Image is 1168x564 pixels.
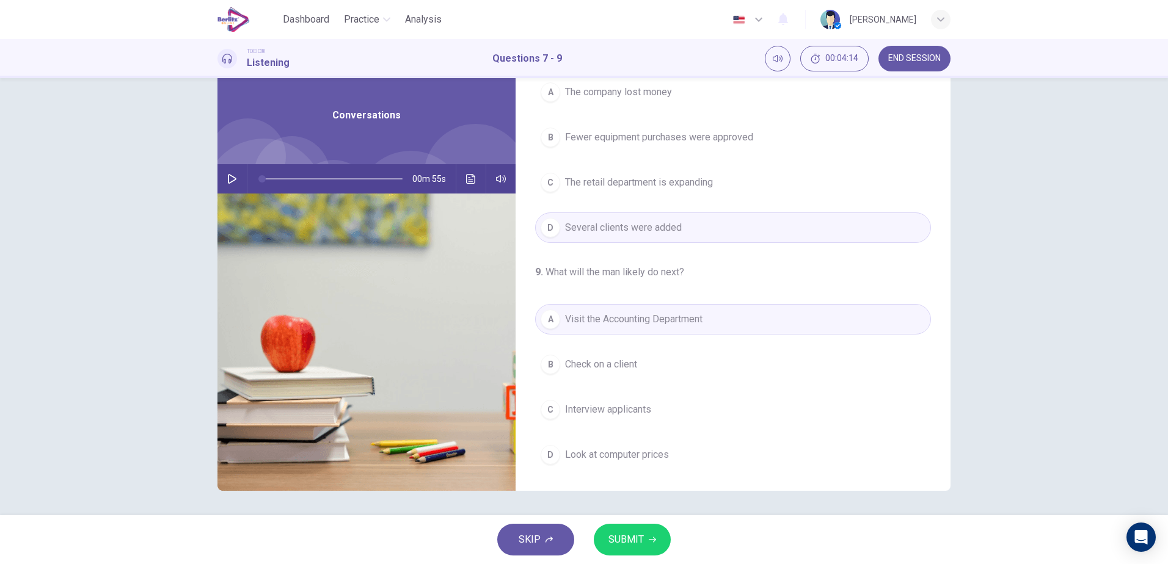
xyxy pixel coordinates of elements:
a: EduSynch logo [217,7,278,32]
img: Conversations [217,193,516,491]
span: Analysis [405,12,442,27]
h4: What will the man likely do next? [535,265,931,280]
img: Profile picture [820,10,840,29]
button: CInterview applicants [535,394,931,425]
span: TOEIC® [247,47,265,56]
span: Visit the Accounting Department [565,312,703,327]
span: The retail department is expanding [565,175,713,190]
h1: Questions 7 - 9 [492,51,562,66]
button: 00:04:14 [800,46,869,71]
div: D [541,218,560,237]
img: EduSynch logo [217,7,250,32]
img: en [731,15,746,24]
div: Mute [765,46,790,71]
span: Check on a client [565,357,637,372]
button: Click to see the audio transcription [461,164,481,193]
div: [PERSON_NAME] [850,12,916,27]
span: 00m 55s [412,164,456,193]
button: BCheck on a client [535,349,931,380]
span: Dashboard [283,12,329,27]
button: DLook at computer prices [535,439,931,470]
h4: 9 . [535,266,546,278]
div: B [541,355,560,374]
span: Several clients were added [565,220,682,235]
button: AVisit the Accounting Department [535,304,931,334]
span: SKIP [519,531,541,548]
div: A [541,309,560,329]
button: END SESSION [878,46,951,71]
button: BFewer equipment purchases were approved [535,122,931,153]
span: Fewer equipment purchases were approved [565,130,753,145]
span: Practice [344,12,379,27]
button: SKIP [497,524,574,555]
button: DSeveral clients were added [535,212,931,243]
span: Conversations [332,108,401,123]
div: D [541,445,560,465]
div: C [541,400,560,419]
span: SUBMIT [608,531,644,548]
div: A [541,82,560,102]
span: Interview applicants [565,402,651,417]
button: Analysis [400,9,447,31]
button: AThe company lost money [535,77,931,107]
div: C [541,173,560,192]
div: Hide [800,46,869,71]
span: END SESSION [888,54,941,63]
button: Dashboard [278,9,334,31]
div: B [541,128,560,147]
h1: Listening [247,56,290,70]
span: 00:04:14 [825,54,858,63]
span: Look at computer prices [565,447,669,462]
span: The company lost money [565,85,672,99]
button: SUBMIT [594,524,671,555]
button: CThe retail department is expanding [535,167,931,198]
button: Practice [339,9,395,31]
div: Open Intercom Messenger [1126,522,1156,552]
